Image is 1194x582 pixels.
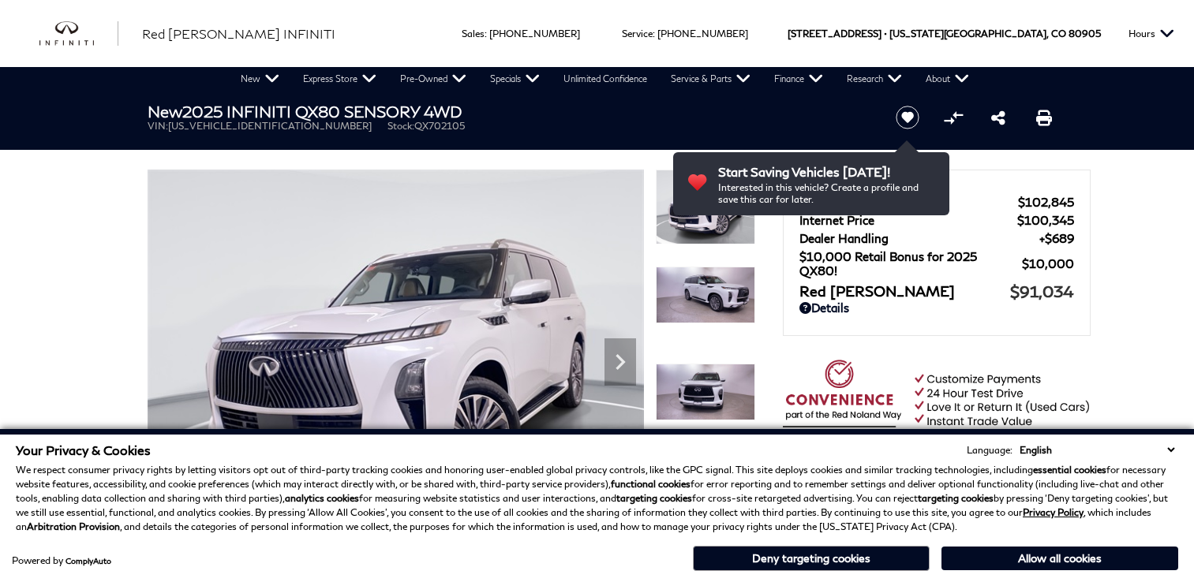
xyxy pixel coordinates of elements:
a: MSRP $102,845 [799,195,1074,209]
a: Express Store [291,67,388,91]
span: $10,000 Retail Bonus for 2025 QX80! [799,249,1022,278]
span: $10,000 [1022,256,1074,270]
select: Language Select [1016,442,1178,457]
a: infiniti [39,21,118,47]
a: Share this New 2025 INFINITI QX80 SENSORY 4WD [991,108,1005,127]
a: New [229,67,291,91]
div: Language: [967,446,1012,455]
span: : [485,28,487,39]
button: Allow all cookies [941,547,1178,570]
span: $102,845 [1018,195,1074,209]
strong: analytics cookies [285,492,359,504]
span: VIN: [148,120,168,132]
button: Compare vehicle [941,106,965,129]
a: Privacy Policy [1023,506,1084,518]
strong: targeting cookies [616,492,692,504]
button: Save vehicle [890,105,925,130]
a: ComplyAuto [66,556,111,565]
a: Internet Price $100,345 [799,213,1074,227]
a: Pre-Owned [388,67,478,91]
span: : [653,28,655,39]
img: INFINITI [39,21,118,47]
span: Internet Price [799,213,1017,227]
strong: essential cookies [1033,464,1106,476]
a: About [914,67,981,91]
a: Unlimited Confidence [552,67,659,91]
strong: Arbitration Provision [27,520,120,532]
a: [PHONE_NUMBER] [489,28,580,39]
a: Specials [478,67,552,91]
a: Finance [762,67,835,91]
img: New 2025 RADIANT WHITE INFINITI SENSORY 4WD image 1 [656,170,755,244]
span: Stock: [387,120,414,132]
nav: Main Navigation [229,67,981,91]
strong: functional cookies [611,478,691,490]
a: Red [PERSON_NAME] $91,034 [799,282,1074,300]
span: Your Privacy & Cookies [16,442,151,457]
span: QX702105 [414,120,465,132]
span: Dealer Handling [799,231,1039,245]
a: [STREET_ADDRESS] • [US_STATE][GEOGRAPHIC_DATA], CO 80905 [788,28,1101,39]
span: Red [PERSON_NAME] INFINITI [142,26,335,41]
img: New 2025 RADIANT WHITE INFINITI SENSORY 4WD image 1 [148,170,644,542]
span: $91,034 [1010,282,1074,300]
a: Service & Parts [659,67,762,91]
img: New 2025 RADIANT WHITE INFINITI SENSORY 4WD image 2 [656,267,755,323]
span: MSRP [799,195,1018,209]
a: $10,000 Retail Bonus for 2025 QX80! $10,000 [799,249,1074,278]
span: $100,345 [1017,213,1074,227]
a: Details [799,300,1074,315]
a: [PHONE_NUMBER] [657,28,748,39]
div: Powered by [12,556,111,565]
span: Sales [462,28,485,39]
span: [US_VEHICLE_IDENTIFICATION_NUMBER] [168,120,372,132]
h1: 2025 INFINITI QX80 SENSORY 4WD [148,103,870,120]
img: New 2025 RADIANT WHITE INFINITI SENSORY 4WD image 3 [656,364,755,420]
a: Print this New 2025 INFINITI QX80 SENSORY 4WD [1036,108,1052,127]
div: Next [604,338,636,386]
span: Red [PERSON_NAME] [799,282,1010,300]
a: Research [835,67,914,91]
span: Service [622,28,653,39]
p: We respect consumer privacy rights by letting visitors opt out of third-party tracking cookies an... [16,463,1178,534]
strong: targeting cookies [918,492,994,504]
a: Dealer Handling $689 [799,231,1074,245]
span: $689 [1039,231,1074,245]
strong: New [148,102,182,121]
button: Deny targeting cookies [693,546,930,571]
a: Red [PERSON_NAME] INFINITI [142,24,335,43]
